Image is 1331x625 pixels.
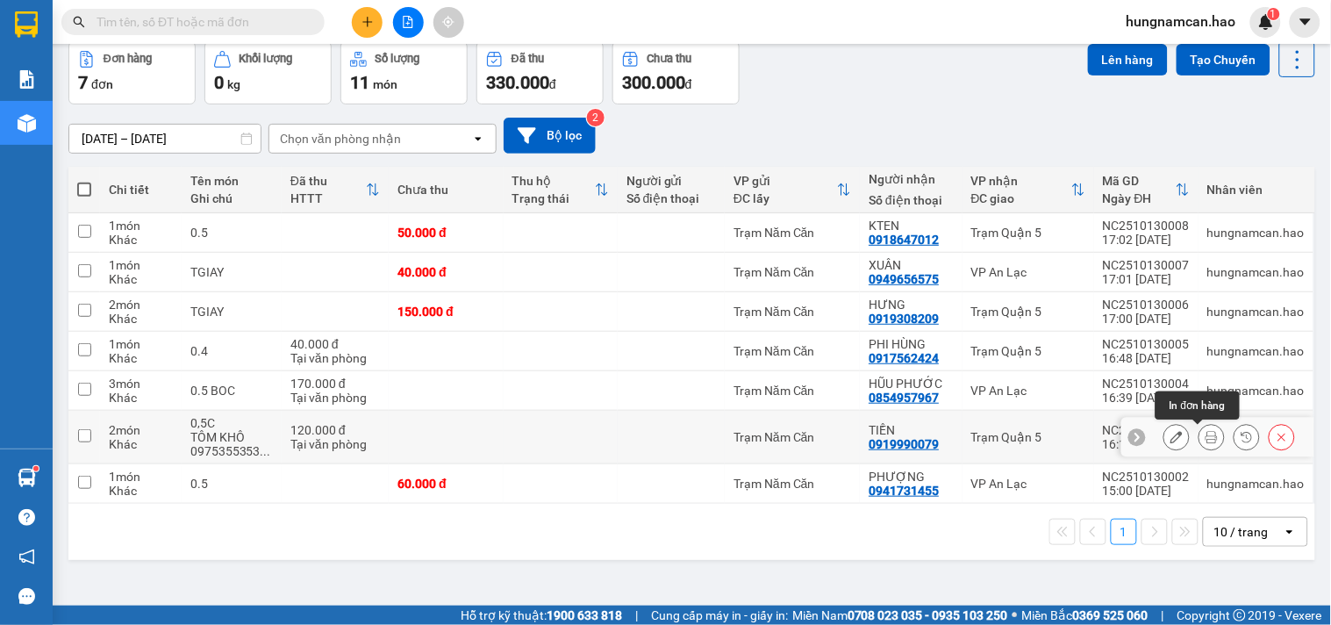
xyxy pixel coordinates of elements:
span: 1 [1270,8,1277,20]
span: đ [685,77,692,91]
li: Hotline: 02839552959 [164,65,733,87]
span: 0 [214,72,224,93]
button: Lên hàng [1088,44,1168,75]
img: solution-icon [18,70,36,89]
div: HŨU PHƯỚC [869,377,954,391]
div: 17:02 [DATE] [1103,233,1190,247]
div: Trạm Năm Căn [733,384,851,398]
div: TGIAY [190,305,273,319]
div: 2 món [109,423,173,437]
div: ĐC lấy [733,191,837,205]
span: copyright [1234,609,1246,621]
span: question-circle [18,509,35,526]
div: Đã thu [512,53,544,65]
div: 170.000 đ [290,377,380,391]
div: 0919308209 [869,312,939,326]
div: VP gửi [733,174,837,188]
div: Trạng thái [512,191,595,205]
div: Trạm Quận 5 [971,305,1085,319]
div: TIỀN [869,423,954,437]
span: ... [261,444,271,458]
span: Miền Nam [792,606,1008,625]
img: logo.jpg [22,22,110,110]
div: Tên món [190,174,273,188]
span: | [635,606,638,625]
div: VP An Lạc [971,477,1085,491]
div: 0919990079 [869,437,939,451]
div: Chưa thu [397,183,494,197]
div: Đã thu [290,174,366,188]
div: Tại văn phòng [290,391,380,405]
div: 16:15 [DATE] [1103,437,1190,451]
div: Khác [109,312,173,326]
div: hungnamcan.hao [1207,344,1305,358]
img: logo-vxr [15,11,38,38]
div: Khác [109,351,173,365]
div: 1 món [109,258,173,272]
b: GỬI : Trạm Năm Căn [22,127,243,156]
div: Thu hộ [512,174,595,188]
button: plus [352,7,383,38]
input: Select a date range. [69,125,261,153]
div: 2 món [109,298,173,312]
div: Khác [109,437,173,451]
div: In đơn hàng [1156,392,1240,420]
div: Ghi chú [190,191,273,205]
div: 17:00 [DATE] [1103,312,1190,326]
div: hungnamcan.hao [1207,305,1305,319]
div: 15:00 [DATE] [1103,484,1190,498]
div: Khác [109,484,173,498]
span: search [73,16,85,28]
div: 40.000 đ [290,337,380,351]
div: hungnamcan.hao [1207,384,1305,398]
div: ĐC giao [971,191,1071,205]
th: Toggle SortBy [282,167,389,213]
sup: 1 [1268,8,1280,20]
th: Toggle SortBy [962,167,1094,213]
div: 16:48 [DATE] [1103,351,1190,365]
span: file-add [402,16,414,28]
div: TGIAY [190,265,273,279]
div: KTEN [869,219,954,233]
div: Trạm Năm Căn [733,344,851,358]
svg: open [471,132,485,146]
div: 60.000 đ [397,477,494,491]
div: VP nhận [971,174,1071,188]
div: Trạm Năm Căn [733,265,851,279]
div: 50.000 đ [397,226,494,240]
span: món [373,77,397,91]
div: Trạm Quận 5 [971,430,1085,444]
div: 1 món [109,470,173,484]
div: 0941731455 [869,484,939,498]
div: hungnamcan.hao [1207,226,1305,240]
div: Tại văn phòng [290,351,380,365]
img: warehouse-icon [18,469,36,487]
button: Bộ lọc [504,118,596,154]
img: warehouse-icon [18,114,36,133]
span: kg [227,77,240,91]
div: 1 món [109,219,173,233]
div: 40.000 đ [397,265,494,279]
div: Khác [109,233,173,247]
strong: 0708 023 035 - 0935 103 250 [848,608,1008,622]
sup: 1 [33,466,39,471]
span: 11 [350,72,369,93]
div: Chưa thu [648,53,692,65]
span: aim [442,16,454,28]
li: 26 Phó Cơ Điều, Phường 12 [164,43,733,65]
div: 17:01 [DATE] [1103,272,1190,286]
div: 16:39 [DATE] [1103,391,1190,405]
strong: 1900 633 818 [547,608,622,622]
div: 0,5C [190,416,273,430]
div: Số lượng [376,53,420,65]
div: Trạm Năm Căn [733,305,851,319]
div: PHƯỢNG [869,470,954,484]
div: hungnamcan.hao [1207,477,1305,491]
div: 0949656575 [869,272,939,286]
div: Người nhận [869,172,954,186]
div: Trạm Năm Căn [733,226,851,240]
button: aim [433,7,464,38]
div: Số điện thoại [869,193,954,207]
div: Trạm Quận 5 [971,226,1085,240]
span: 330.000 [486,72,549,93]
